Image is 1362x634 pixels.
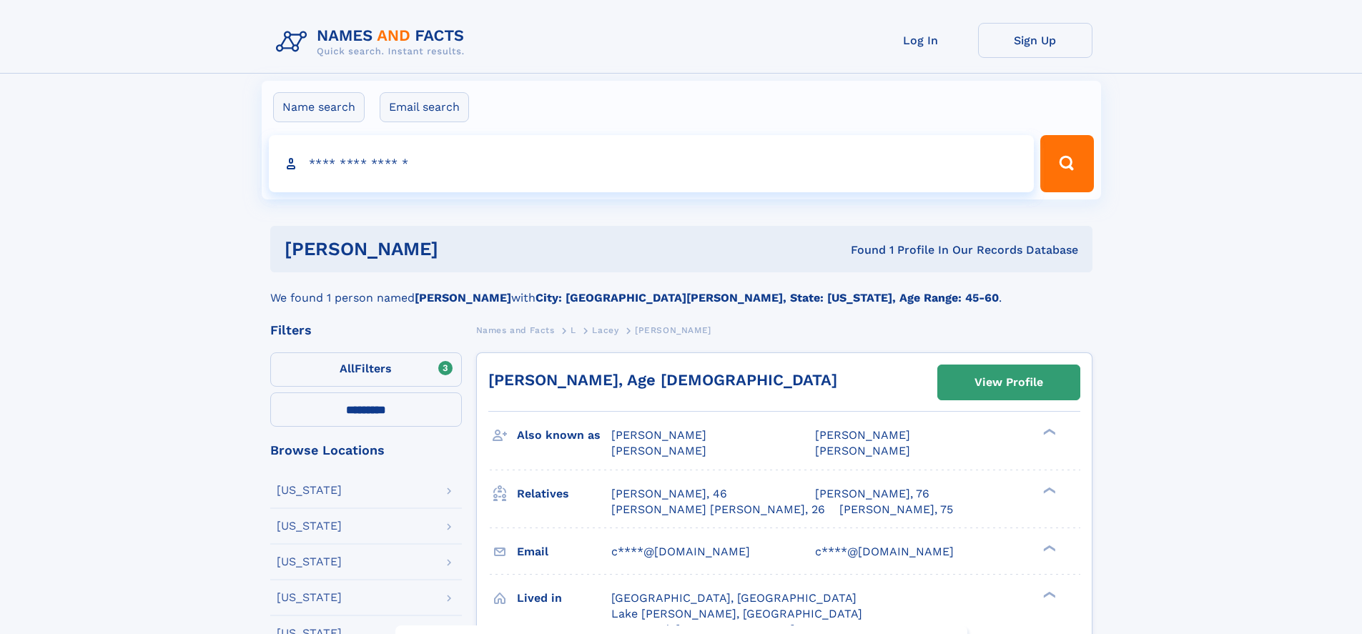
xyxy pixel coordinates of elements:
[974,366,1043,399] div: View Profile
[536,291,999,304] b: City: [GEOGRAPHIC_DATA][PERSON_NAME], State: [US_STATE], Age Range: 45-60
[277,485,342,496] div: [US_STATE]
[277,592,342,603] div: [US_STATE]
[592,321,618,339] a: Lacey
[1040,590,1057,599] div: ❯
[269,135,1035,192] input: search input
[611,607,862,620] span: Lake [PERSON_NAME], [GEOGRAPHIC_DATA]
[938,365,1080,400] a: View Profile
[1040,485,1057,495] div: ❯
[517,482,611,506] h3: Relatives
[517,540,611,564] h3: Email
[611,444,706,457] span: [PERSON_NAME]
[1040,427,1057,437] div: ❯
[270,23,476,61] img: Logo Names and Facts
[270,352,462,387] label: Filters
[1040,543,1057,553] div: ❯
[277,520,342,532] div: [US_STATE]
[592,325,618,335] span: Lacey
[380,92,469,122] label: Email search
[815,486,929,502] a: [PERSON_NAME], 76
[978,23,1092,58] a: Sign Up
[517,586,611,610] h3: Lived in
[415,291,511,304] b: [PERSON_NAME]
[273,92,365,122] label: Name search
[571,321,576,339] a: L
[270,444,462,457] div: Browse Locations
[488,371,837,389] a: [PERSON_NAME], Age [DEMOGRAPHIC_DATA]
[611,428,706,442] span: [PERSON_NAME]
[611,591,857,605] span: [GEOGRAPHIC_DATA], [GEOGRAPHIC_DATA]
[644,242,1078,258] div: Found 1 Profile In Our Records Database
[815,428,910,442] span: [PERSON_NAME]
[571,325,576,335] span: L
[270,272,1092,307] div: We found 1 person named with .
[839,502,953,517] a: [PERSON_NAME], 75
[340,362,355,375] span: All
[476,321,555,339] a: Names and Facts
[1040,135,1093,192] button: Search Button
[611,486,727,502] a: [PERSON_NAME], 46
[815,444,910,457] span: [PERSON_NAME]
[635,325,711,335] span: [PERSON_NAME]
[277,556,342,568] div: [US_STATE]
[517,423,611,447] h3: Also known as
[611,502,825,517] a: [PERSON_NAME] [PERSON_NAME], 26
[270,324,462,337] div: Filters
[285,240,645,258] h1: [PERSON_NAME]
[864,23,978,58] a: Log In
